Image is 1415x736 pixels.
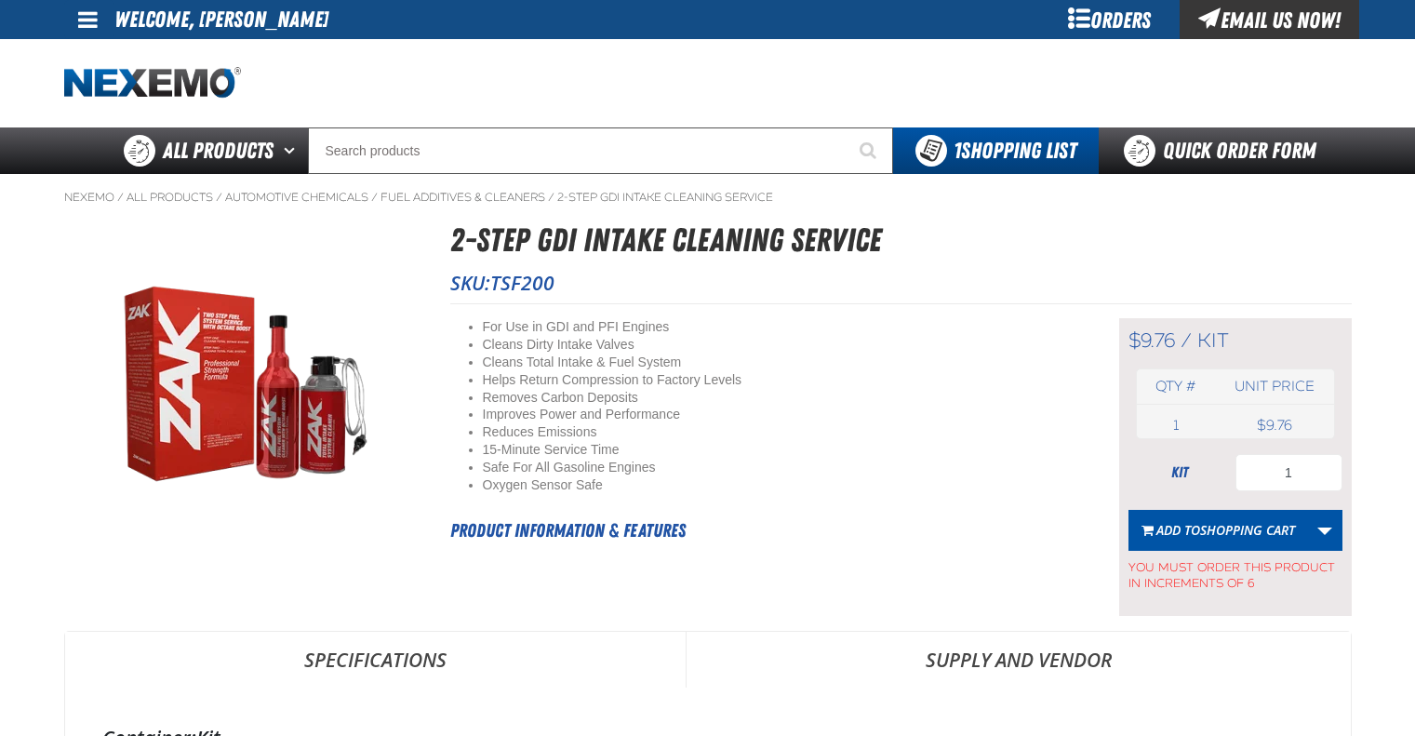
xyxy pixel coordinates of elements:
[127,190,213,205] a: All Products
[687,632,1351,688] a: Supply and Vendor
[483,389,1073,407] li: Removes Carbon Deposits
[65,632,686,688] a: Specifications
[1181,328,1192,353] span: /
[1156,521,1295,539] span: Add to
[1128,510,1308,551] button: Add toShopping Cart
[847,127,893,174] button: Start Searching
[483,371,1073,389] li: Helps Return Compression to Factory Levels
[308,127,893,174] input: Search
[117,190,124,205] span: /
[954,138,961,164] strong: 1
[1197,328,1229,353] span: kit
[371,190,378,205] span: /
[225,190,368,205] a: Automotive Chemicals
[490,270,554,296] span: TSF200
[483,336,1073,354] li: Cleans Dirty Intake Valves
[1128,551,1342,592] span: You must order this product in increments of 6
[1200,521,1295,539] span: Shopping Cart
[557,190,773,205] a: 2-Step GDI Intake Cleaning Service
[450,216,1352,265] h1: 2-Step GDI Intake Cleaning Service
[483,354,1073,371] li: Cleans Total Intake & Fuel System
[1128,328,1175,353] span: $9.76
[64,190,1352,205] nav: Breadcrumbs
[954,138,1076,164] span: Shopping List
[1307,510,1342,551] a: More Actions
[548,190,554,205] span: /
[64,67,241,100] a: Home
[64,190,114,205] a: Nexemo
[1173,417,1179,434] span: 1
[1215,412,1333,438] td: $9.76
[450,516,1073,544] h2: Product Information & Features
[483,406,1073,423] li: Improves Power and Performance
[1099,127,1351,174] a: Quick Order Form
[64,67,241,100] img: Nexemo logo
[1128,462,1231,483] div: kit
[1215,369,1333,404] th: Unit price
[1235,454,1342,491] input: Product Quantity
[483,459,1073,476] li: Safe For All Gasoline Engines
[893,127,1099,174] button: You have 1 Shopping List. Open to view details
[277,127,308,174] button: Open All Products pages
[483,318,1073,336] li: For Use in GDI and PFI Engines
[483,423,1073,441] li: Reduces Emissions
[380,190,545,205] a: Fuel Additives & Cleaners
[483,476,1073,494] li: Oxygen Sensor Safe
[216,190,222,205] span: /
[1137,369,1216,404] th: Qty #
[450,270,1352,296] p: SKU:
[163,134,274,167] span: All Products
[65,254,417,526] img: 2-Step GDI Intake Cleaning Service
[483,441,1073,459] li: 15-Minute Service Time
